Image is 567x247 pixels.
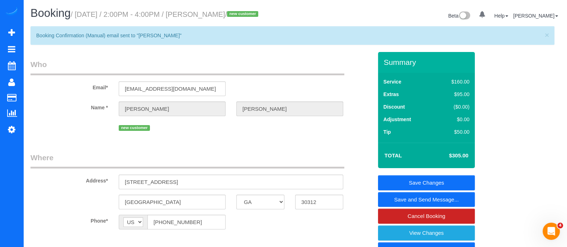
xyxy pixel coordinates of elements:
[545,31,549,39] button: Close
[378,175,475,190] a: Save Changes
[545,31,549,39] span: ×
[513,13,558,19] a: [PERSON_NAME]
[25,81,113,91] label: Email*
[458,11,470,21] img: New interface
[494,13,508,19] a: Help
[384,58,471,66] h3: Summary
[227,11,258,17] span: new customer
[383,116,411,123] label: Adjustment
[378,209,475,224] a: Cancel Booking
[30,152,344,168] legend: Where
[383,103,405,110] label: Discount
[147,215,226,229] input: Phone*
[384,152,402,158] strong: Total
[436,78,469,85] div: $160.00
[427,153,468,159] h4: $305.00
[71,10,260,18] small: / [DATE] / 2:00PM - 4:00PM / [PERSON_NAME]
[557,223,563,228] span: 4
[383,91,399,98] label: Extras
[25,215,113,224] label: Phone*
[436,128,469,136] div: $50.00
[119,195,226,209] input: City*
[36,32,542,39] p: Booking Confirmation (Manual) email sent to "[PERSON_NAME]"
[30,7,71,19] span: Booking
[4,7,19,17] img: Automaid Logo
[448,13,471,19] a: Beta
[378,225,475,241] a: View Changes
[436,103,469,110] div: ($0.00)
[436,91,469,98] div: $95.00
[30,59,344,75] legend: Who
[25,175,113,184] label: Address*
[383,78,401,85] label: Service
[25,101,113,111] label: Name *
[119,101,226,116] input: First Name*
[119,81,226,96] input: Email*
[295,195,343,209] input: Zip Code*
[378,192,475,207] a: Save and Send Message...
[236,101,343,116] input: Last Name*
[436,116,469,123] div: $0.00
[225,10,261,18] span: /
[383,128,391,136] label: Tip
[543,223,560,240] iframe: Intercom live chat
[119,125,150,131] span: new customer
